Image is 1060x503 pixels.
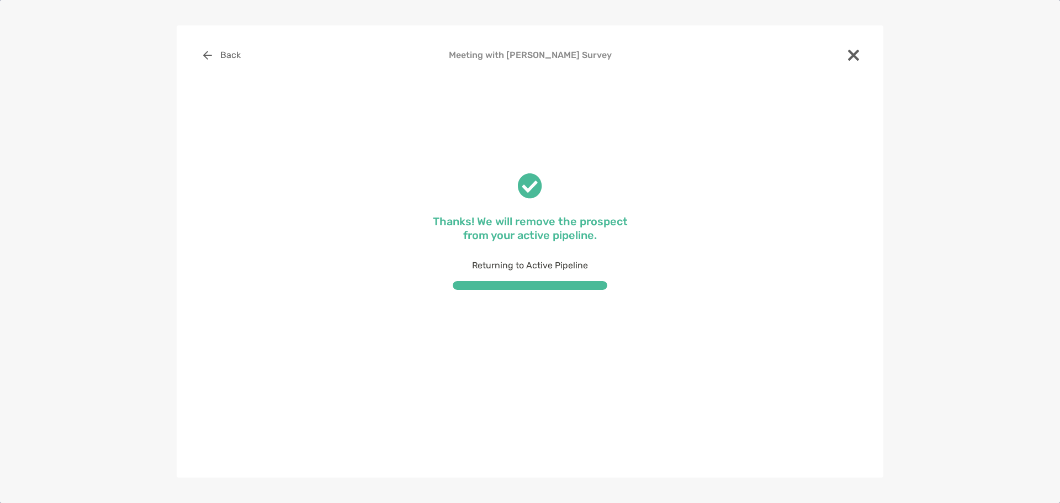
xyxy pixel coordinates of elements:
p: Returning to Active Pipeline [431,258,629,272]
button: Back [194,43,249,67]
h4: Meeting with [PERSON_NAME] Survey [194,50,866,60]
p: Thanks! We will remove the prospect from your active pipeline. [431,215,629,242]
img: check success [518,173,542,199]
img: close modal [848,50,859,61]
img: button icon [203,51,212,60]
